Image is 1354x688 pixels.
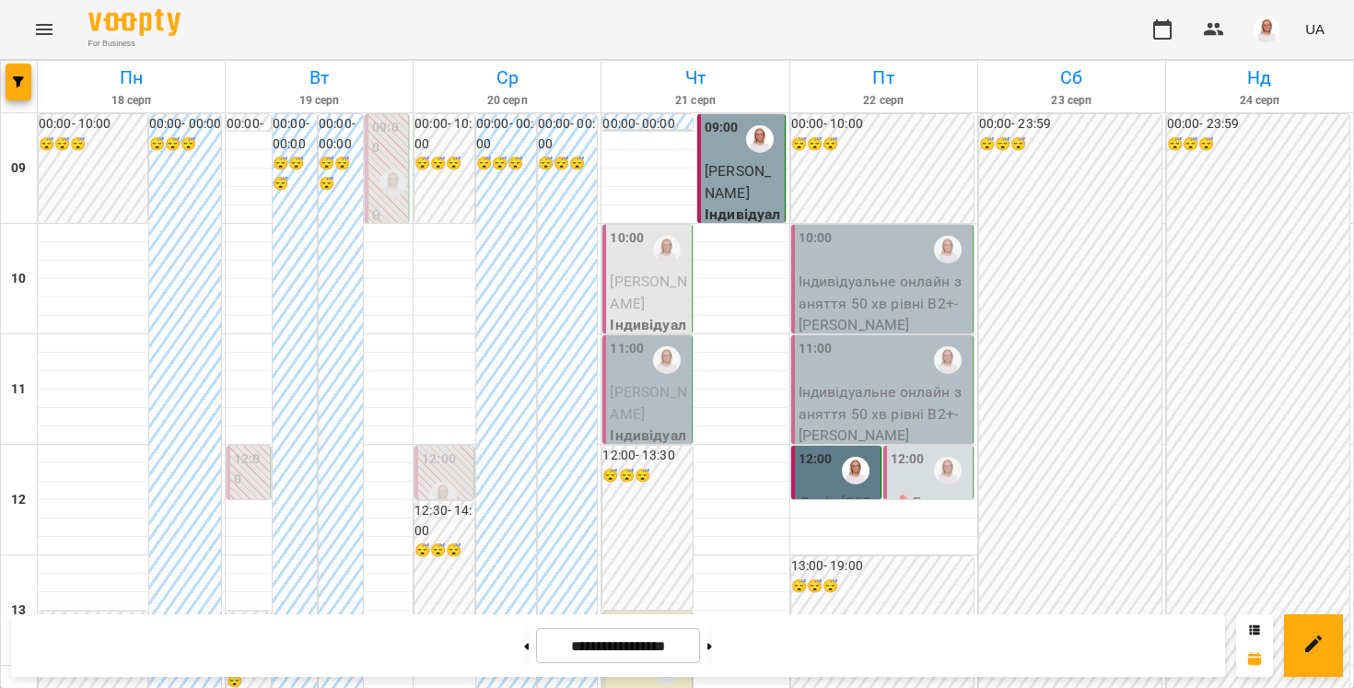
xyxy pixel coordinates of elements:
[149,114,221,134] h6: 00:00 - 00:00
[934,346,962,374] img: Анастасія
[799,271,969,336] p: Індивідуальне онлайн заняття 50 хв рівні В2+ - [PERSON_NAME]
[234,449,266,489] label: 12:00
[934,457,962,484] img: Анастасія
[22,7,66,52] button: Menu
[979,114,1161,134] h6: 00:00 - 23:59
[149,134,221,155] h6: 😴😴😴
[273,114,317,154] h6: 00:00 - 00:00
[1298,12,1332,46] button: UA
[379,169,407,197] img: Анастасія
[273,154,317,193] h6: 😴😴😴
[799,494,872,554] span: Дар'я [PERSON_NAME]
[981,92,1162,110] h6: 23 серп
[41,64,222,92] h6: Пн
[227,114,271,154] h6: 00:00 - 09:00
[372,118,404,157] label: 09:00
[602,466,693,486] h6: 😴😴😴
[538,114,598,154] h6: 00:00 - 00:00
[228,92,410,110] h6: 19 серп
[705,204,781,312] p: Індивідуальне онлайн заняття 50 хв рівні А1-В1
[416,92,598,110] h6: 20 серп
[793,92,975,110] h6: 22 серп
[610,228,644,249] label: 10:00
[799,228,833,249] label: 10:00
[891,492,969,666] p: 📌 Безкоштовна консультація з визначення рівня - Консультація | French.etc 💛
[1167,114,1349,134] h6: 00:00 - 23:59
[39,134,147,155] h6: 😴😴😴
[653,346,681,374] img: Анастасія
[934,236,962,263] img: Анастасія
[705,118,739,138] label: 09:00
[799,381,969,447] p: Індивідуальне онлайн заняття 50 хв рівні В2+ - [PERSON_NAME]
[414,114,474,154] h6: 00:00 - 10:00
[11,158,26,179] h6: 09
[422,449,456,470] label: 12:00
[791,556,974,577] h6: 13:00 - 19:00
[746,125,774,153] img: Анастасія
[11,490,26,510] h6: 12
[842,457,870,484] img: Анастасія
[610,383,686,423] span: [PERSON_NAME]
[476,154,536,174] h6: 😴😴😴
[602,131,693,151] h6: 00:00 - 09:00
[88,38,181,50] span: For Business
[319,114,363,154] h6: 00:00 - 00:00
[981,64,1162,92] h6: Сб
[799,449,833,470] label: 12:00
[602,446,693,466] h6: 12:00 - 13:30
[979,134,1161,155] h6: 😴😴😴
[372,204,404,227] p: 0
[602,114,693,134] h6: 00:00 - 00:00
[604,92,786,110] h6: 21 серп
[791,134,974,155] h6: 😴😴😴
[604,64,786,92] h6: Чт
[1305,19,1325,39] span: UA
[1169,92,1350,110] h6: 24 серп
[11,601,26,621] h6: 13
[705,162,771,202] span: [PERSON_NAME]
[416,64,598,92] h6: Ср
[653,236,681,263] img: Анастасія
[414,541,474,561] h6: 😴😴😴
[11,379,26,400] h6: 11
[1167,134,1349,155] h6: 😴😴😴
[414,501,474,541] h6: 12:30 - 14:00
[799,339,833,359] label: 11:00
[11,269,26,289] h6: 10
[41,92,222,110] h6: 18 серп
[228,64,410,92] h6: Вт
[1254,17,1279,42] img: 7b3448e7bfbed3bd7cdba0ed84700e25.png
[429,482,457,509] img: Анастасія
[1169,64,1350,92] h6: Нд
[610,314,688,423] p: Індивідуальне онлайн заняття 50 хв рівні А1-В1
[319,154,363,193] h6: 😴😴😴
[891,449,925,470] label: 12:00
[610,273,686,312] span: [PERSON_NAME]
[414,154,474,174] h6: 😴😴😴
[610,425,688,577] p: Індивідуальне онлайн заняття 50 хв рівні А1-В1- SENIOR TEACHER
[793,64,975,92] h6: Пт
[610,339,644,359] label: 11:00
[791,577,974,597] h6: 😴😴😴
[538,154,598,174] h6: 😴😴😴
[476,114,536,154] h6: 00:00 - 00:00
[39,114,147,134] h6: 00:00 - 10:00
[791,114,974,134] h6: 00:00 - 10:00
[88,9,181,36] img: Voopty Logo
